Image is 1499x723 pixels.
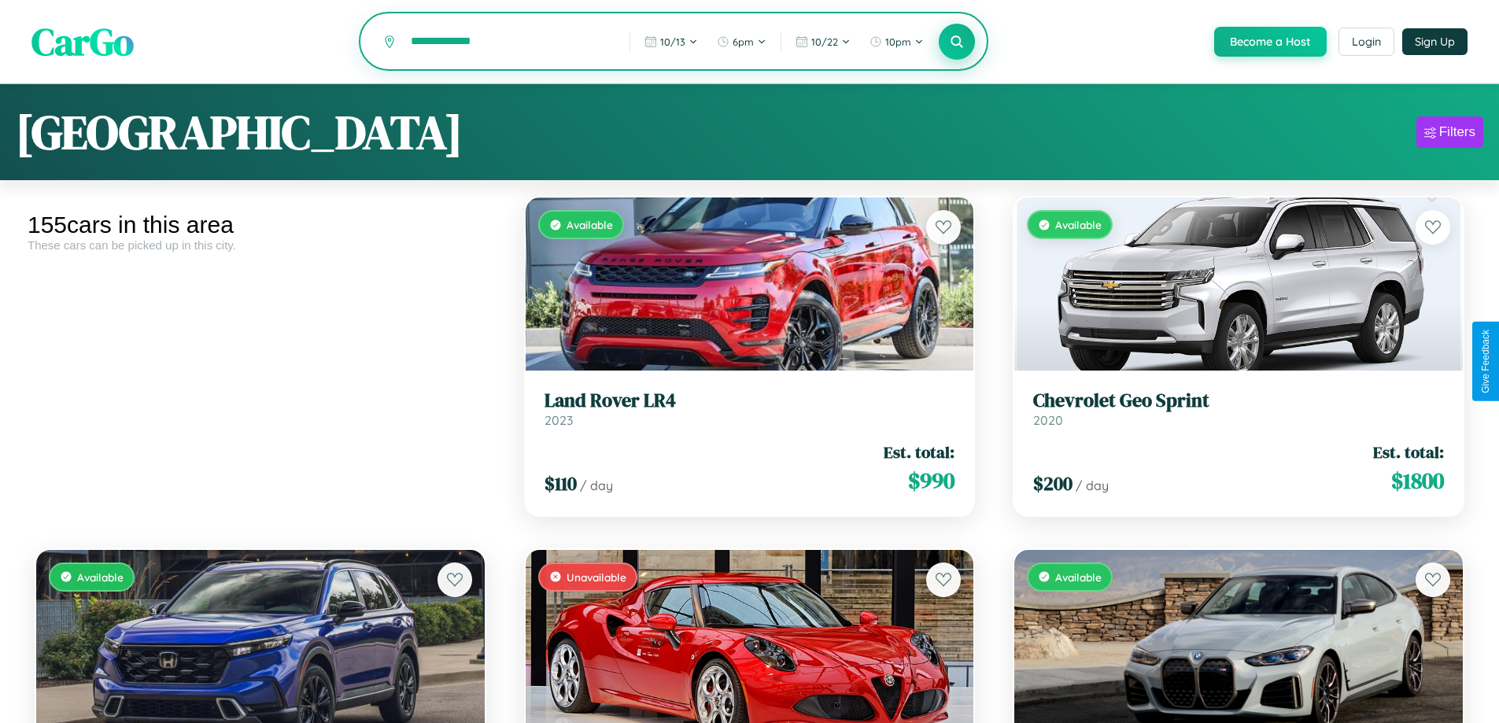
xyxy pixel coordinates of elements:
[862,29,932,54] button: 10pm
[1055,218,1102,231] span: Available
[1373,441,1444,463] span: Est. total:
[28,212,493,238] div: 155 cars in this area
[1439,124,1475,140] div: Filters
[545,389,955,412] h3: Land Rover LR4
[1480,330,1491,393] div: Give Feedback
[1416,116,1483,148] button: Filters
[1076,478,1109,493] span: / day
[1402,28,1468,55] button: Sign Up
[637,29,706,54] button: 10/13
[1033,389,1444,412] h3: Chevrolet Geo Sprint
[1391,465,1444,496] span: $ 1800
[77,570,124,584] span: Available
[884,441,954,463] span: Est. total:
[885,35,911,48] span: 10pm
[567,218,613,231] span: Available
[788,29,858,54] button: 10/22
[1214,27,1327,57] button: Become a Host
[28,238,493,252] div: These cars can be picked up in this city.
[545,470,577,496] span: $ 110
[1033,470,1073,496] span: $ 200
[31,16,134,68] span: CarGo
[908,465,954,496] span: $ 990
[660,35,685,48] span: 10 / 13
[567,570,626,584] span: Unavailable
[1033,412,1063,428] span: 2020
[1033,389,1444,428] a: Chevrolet Geo Sprint2020
[1338,28,1394,56] button: Login
[811,35,838,48] span: 10 / 22
[709,29,774,54] button: 6pm
[16,100,463,164] h1: [GEOGRAPHIC_DATA]
[1055,570,1102,584] span: Available
[733,35,754,48] span: 6pm
[545,389,955,428] a: Land Rover LR42023
[580,478,613,493] span: / day
[545,412,573,428] span: 2023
